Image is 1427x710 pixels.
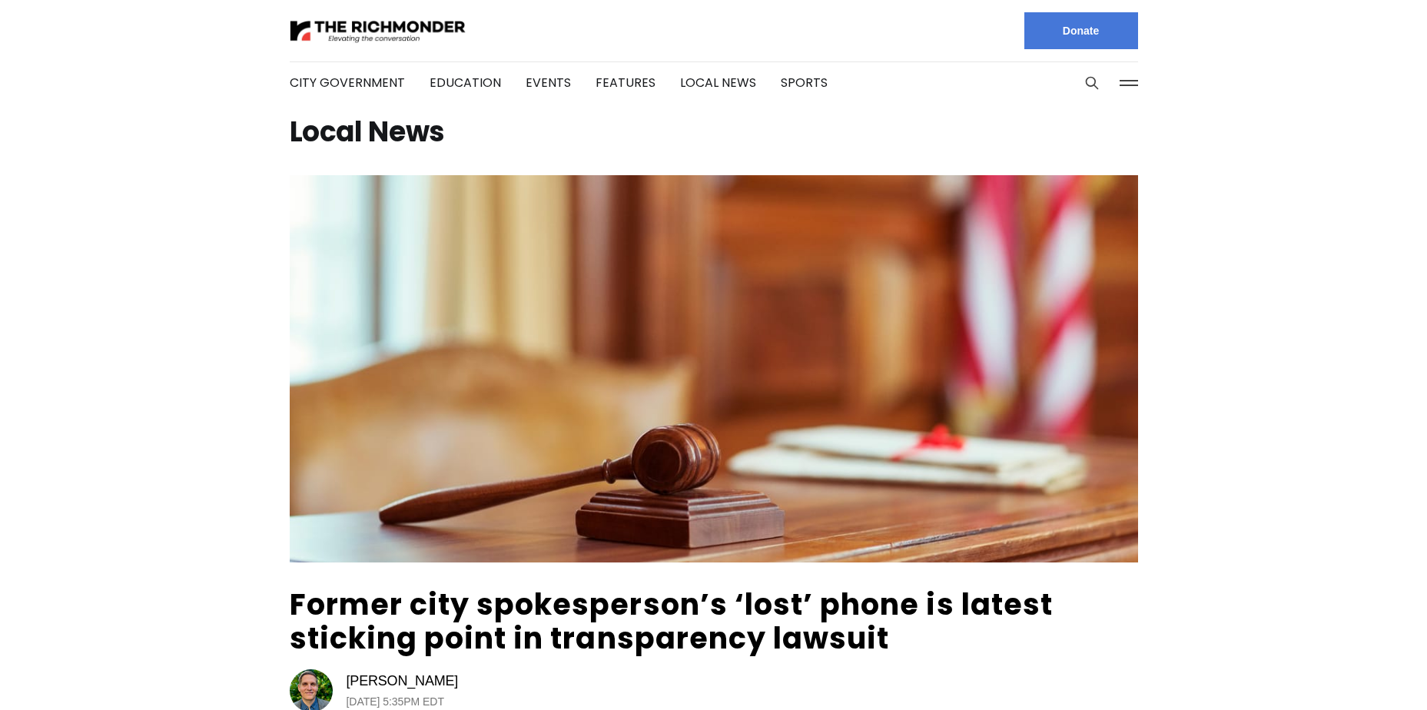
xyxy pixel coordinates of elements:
[347,672,460,690] a: [PERSON_NAME]
[290,18,466,45] img: The Richmonder
[1080,71,1103,95] button: Search this site
[1297,635,1427,710] iframe: portal-trigger
[290,120,1138,144] h1: Local News
[290,74,405,91] a: City Government
[781,74,828,91] a: Sports
[290,584,1053,659] a: Former city spokesperson’s ‘lost’ phone is latest sticking point in transparency lawsuit
[1024,12,1138,49] a: Donate
[430,74,501,91] a: Education
[596,74,655,91] a: Features
[680,74,756,91] a: Local News
[526,74,571,91] a: Events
